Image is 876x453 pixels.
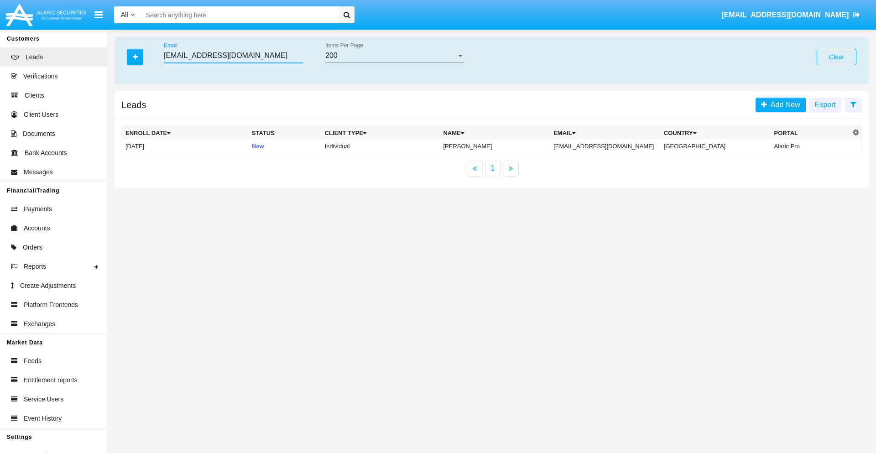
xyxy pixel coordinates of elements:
[24,319,55,329] span: Exchanges
[5,1,88,28] img: Logo image
[24,167,53,177] span: Messages
[24,414,62,423] span: Event History
[24,262,46,271] span: Reports
[660,126,771,140] th: Country
[122,126,248,140] th: Enroll Date
[439,126,550,140] th: Name
[321,126,440,140] th: Client Type
[660,140,771,153] td: [GEOGRAPHIC_DATA]
[767,101,800,109] span: Add New
[24,204,52,214] span: Payments
[24,300,78,310] span: Platform Frontends
[771,140,850,153] td: Alaric Pro
[325,52,338,59] span: 200
[25,91,44,100] span: Clients
[26,52,43,62] span: Leads
[717,2,865,28] a: [EMAIL_ADDRESS][DOMAIN_NAME]
[23,129,55,139] span: Documents
[248,140,321,153] td: New
[122,140,248,153] td: [DATE]
[550,126,660,140] th: Email
[114,10,141,20] a: All
[25,148,67,158] span: Bank Accounts
[24,356,42,366] span: Feeds
[24,110,58,120] span: Client Users
[815,101,836,109] span: Export
[24,375,78,385] span: Entitlement reports
[817,49,856,65] button: Clear
[141,6,336,23] input: Search
[121,101,146,109] h5: Leads
[115,161,869,177] nav: paginator
[24,395,63,404] span: Service Users
[721,11,849,19] span: [EMAIL_ADDRESS][DOMAIN_NAME]
[439,140,550,153] td: [PERSON_NAME]
[756,98,806,112] a: Add New
[321,140,440,153] td: Individual
[809,98,841,112] button: Export
[550,140,660,153] td: [EMAIL_ADDRESS][DOMAIN_NAME]
[771,126,850,140] th: Portal
[20,281,76,291] span: Create Adjustments
[23,72,57,81] span: Verifications
[24,224,50,233] span: Accounts
[23,243,42,252] span: Orders
[248,126,321,140] th: Status
[121,11,128,18] span: All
